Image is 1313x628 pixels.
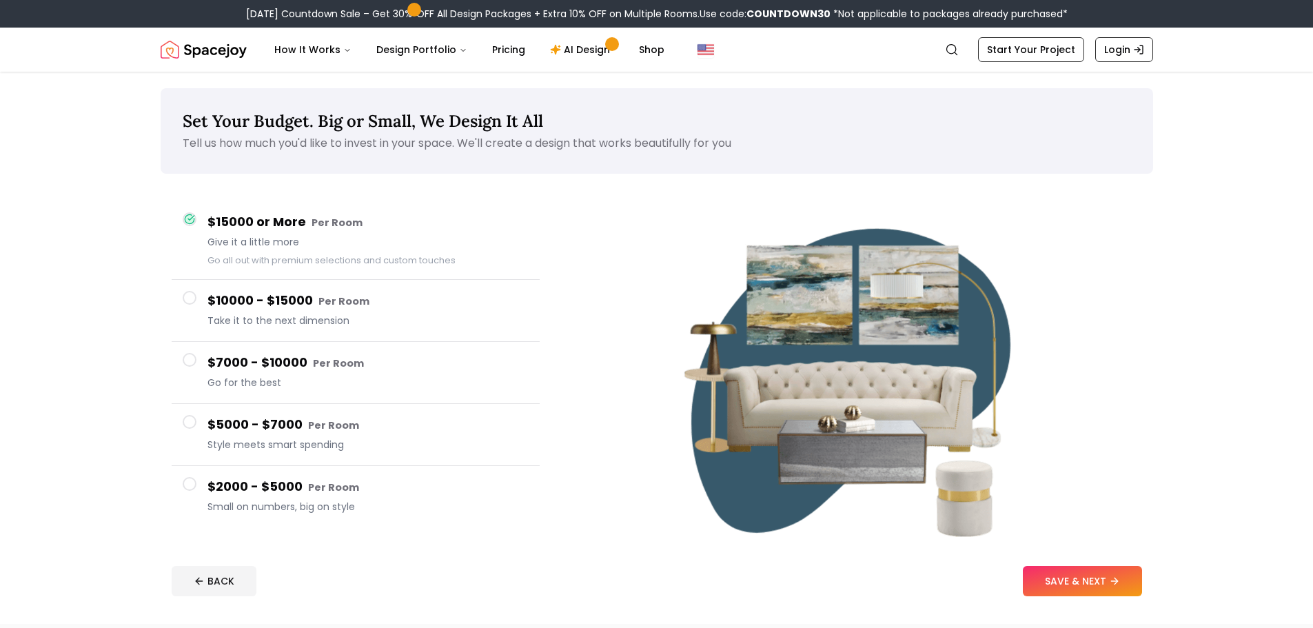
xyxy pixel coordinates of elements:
[172,280,540,342] button: $10000 - $15000 Per RoomTake it to the next dimension
[1095,37,1153,62] a: Login
[365,36,478,63] button: Design Portfolio
[207,254,456,266] small: Go all out with premium selections and custom touches
[481,36,536,63] a: Pricing
[539,36,625,63] a: AI Design
[207,353,529,373] h4: $7000 - $10000
[161,28,1153,72] nav: Global
[207,415,529,435] h4: $5000 - $7000
[746,7,831,21] b: COUNTDOWN30
[831,7,1068,21] span: *Not applicable to packages already purchased*
[978,37,1084,62] a: Start Your Project
[172,466,540,527] button: $2000 - $5000 Per RoomSmall on numbers, big on style
[183,135,1131,152] p: Tell us how much you'd like to invest in your space. We'll create a design that works beautifully...
[161,36,247,63] a: Spacejoy
[207,500,529,514] span: Small on numbers, big on style
[207,376,529,389] span: Go for the best
[246,7,1068,21] div: [DATE] Countdown Sale – Get 30% OFF All Design Packages + Extra 10% OFF on Multiple Rooms.
[207,291,529,311] h4: $10000 - $15000
[263,36,675,63] nav: Main
[172,404,540,466] button: $5000 - $7000 Per RoomStyle meets smart spending
[207,314,529,327] span: Take it to the next dimension
[161,36,247,63] img: Spacejoy Logo
[308,480,359,494] small: Per Room
[318,294,369,308] small: Per Room
[700,7,831,21] span: Use code:
[312,216,363,230] small: Per Room
[172,566,256,596] button: BACK
[207,212,529,232] h4: $15000 or More
[308,418,359,432] small: Per Room
[172,342,540,404] button: $7000 - $10000 Per RoomGo for the best
[183,110,543,132] span: Set Your Budget. Big or Small, We Design It All
[1023,566,1142,596] button: SAVE & NEXT
[313,356,364,370] small: Per Room
[207,438,529,452] span: Style meets smart spending
[207,235,529,249] span: Give it a little more
[628,36,675,63] a: Shop
[207,477,529,497] h4: $2000 - $5000
[263,36,363,63] button: How It Works
[698,41,714,58] img: United States
[172,201,540,280] button: $15000 or More Per RoomGive it a little moreGo all out with premium selections and custom touches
